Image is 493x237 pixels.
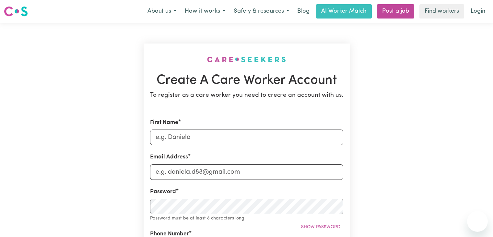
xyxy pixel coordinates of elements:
[301,225,340,230] span: Show password
[316,4,372,19] a: AI Worker Match
[467,4,489,19] a: Login
[293,4,313,19] a: Blog
[181,5,229,18] button: How it works
[143,5,181,18] button: About us
[377,4,414,19] a: Post a job
[4,6,28,17] img: Careseekers logo
[419,4,464,19] a: Find workers
[150,91,343,100] p: To register as a care worker you need to create an account with us.
[150,216,244,221] small: Password must be at least 8 characters long
[150,118,178,127] label: First Name
[298,222,343,232] button: Show password
[150,153,188,161] label: Email Address
[150,130,343,145] input: e.g. Daniela
[150,164,343,180] input: e.g. daniela.d88@gmail.com
[4,4,28,19] a: Careseekers logo
[150,73,343,88] h1: Create A Care Worker Account
[467,211,488,232] iframe: Button to launch messaging window
[150,188,176,196] label: Password
[229,5,293,18] button: Safety & resources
